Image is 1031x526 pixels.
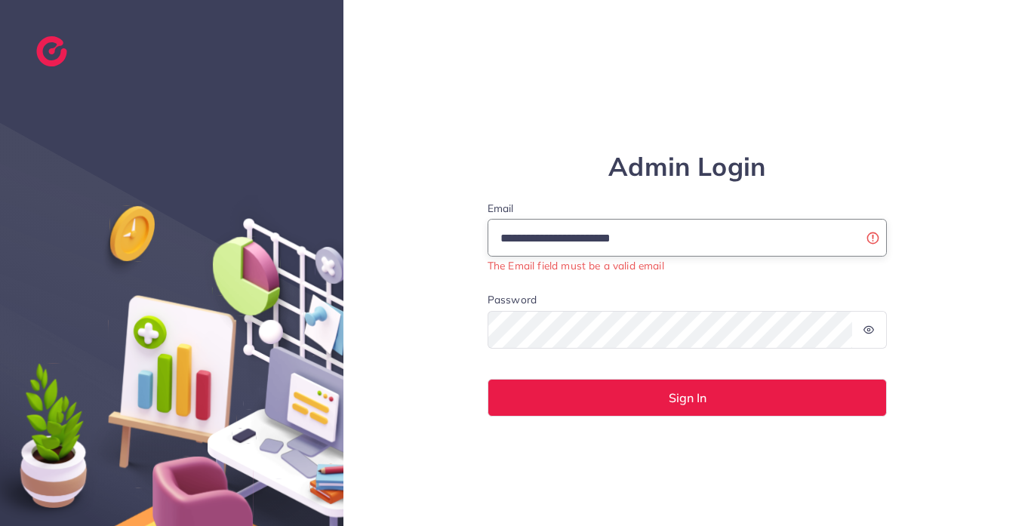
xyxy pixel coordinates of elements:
[488,379,888,417] button: Sign In
[488,292,537,307] label: Password
[488,201,888,216] label: Email
[36,36,67,66] img: logo
[669,392,706,404] span: Sign In
[488,259,664,272] small: The Email field must be a valid email
[488,152,888,183] h1: Admin Login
